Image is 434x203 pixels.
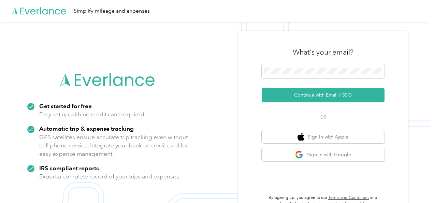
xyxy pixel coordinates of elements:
[39,164,99,172] strong: IRS compliant reports
[39,172,180,181] p: Export a complete record of your trips and expenses.
[262,88,385,102] button: Continue with Email / SSO
[74,7,150,15] div: Simplify mileage and expenses
[262,148,385,161] button: google logoSign in with Google
[39,110,144,119] p: Easy set up with no credit card required
[39,125,134,132] strong: Automatic trip & expense tracking
[39,102,92,110] strong: Get started for free
[262,130,385,144] button: apple logoSign in with Apple
[39,133,188,158] p: GPS satellites ensure accurate trip tracking even without cell phone service. Integrate your bank...
[293,47,353,57] h3: What's your email?
[298,133,304,141] img: apple logo
[328,195,369,200] a: Terms and Conditions
[311,114,335,121] span: OR
[295,150,304,159] img: google logo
